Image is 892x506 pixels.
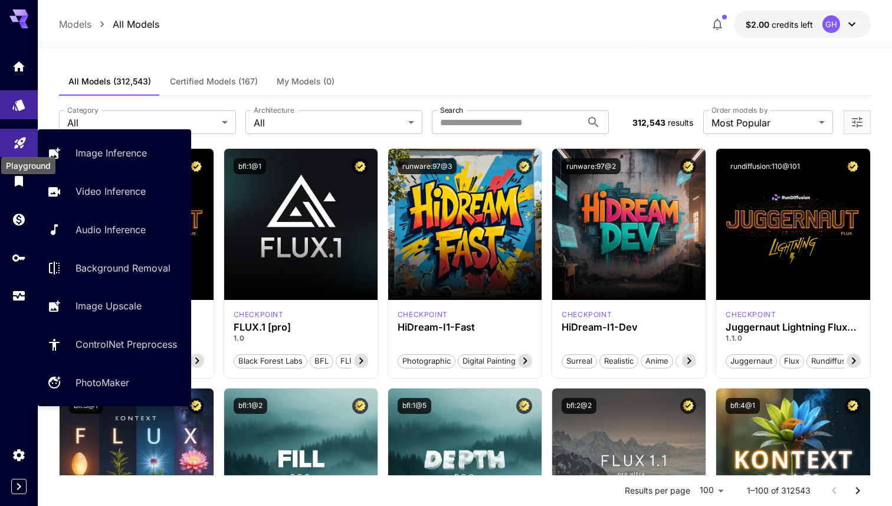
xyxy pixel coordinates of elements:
div: API Keys [12,250,26,265]
span: Realistic [600,355,638,367]
button: Certified Model – Vetted for best performance and includes a commercial license. [845,398,861,414]
span: All Models (312,543) [68,76,151,87]
p: All Models [113,17,159,31]
span: Anime [641,355,673,367]
a: Image Upscale [38,292,191,321]
h3: Juggernaut Lightning Flux by RunDiffusion [726,322,860,333]
p: checkpoint [398,309,448,320]
div: HiDream Fast [398,309,448,320]
button: bfl:1@5 [398,398,431,414]
p: 1.1.0 [726,333,860,344]
button: bfl:1@1 [234,158,266,174]
p: checkpoint [726,309,776,320]
p: Image Upscale [76,299,142,313]
p: checkpoint [234,309,284,320]
div: GH [822,15,840,33]
div: Playground [13,132,27,147]
button: bfl:4@1 [726,398,760,414]
button: Certified Model – Vetted for best performance and includes a commercial license. [516,158,532,174]
button: Certified Model – Vetted for best performance and includes a commercial license. [352,158,368,174]
span: FLUX.1 [pro] [336,355,390,367]
div: Library [12,174,26,188]
div: 100 [695,482,728,499]
nav: breadcrumb [59,17,159,31]
span: Certified Models (167) [170,76,258,87]
a: Image Inference [38,139,191,168]
button: Certified Model – Vetted for best performance and includes a commercial license. [188,158,204,174]
span: Stylized [676,355,713,367]
span: Surreal [562,355,596,367]
h3: FLUX.1 [pro] [234,322,368,333]
button: Certified Model – Vetted for best performance and includes a commercial license. [680,398,696,414]
div: Models [12,94,26,109]
label: Order models by [711,105,768,115]
button: runware:97@3 [398,158,457,174]
button: Certified Model – Vetted for best performance and includes a commercial license. [188,398,204,414]
span: flux [780,355,804,367]
span: BFL [310,355,333,367]
p: Background Removal [76,261,170,275]
span: All [254,116,404,130]
span: Photographic [398,355,455,367]
button: Certified Model – Vetted for best performance and includes a commercial license. [516,398,532,414]
div: fluxpro [234,309,284,320]
button: bfl:1@2 [234,398,267,414]
span: 312,543 [632,117,665,128]
div: Wallet [12,212,26,227]
button: rundiffusion:110@101 [726,158,805,174]
div: Settings [12,448,26,462]
span: $2.00 [746,19,772,30]
span: Black Forest Labs [234,355,307,367]
span: My Models (0) [277,76,335,87]
span: Most Popular [711,116,814,130]
span: results [668,117,693,128]
p: PhotoMaker [76,376,129,390]
button: Open more filters [850,115,864,130]
p: 1.0 [234,333,368,344]
a: ControlNet Preprocess [38,330,191,359]
p: Video Inference [76,184,146,198]
div: FLUX.1 D [726,309,776,320]
span: Digital Painting [458,355,520,367]
div: $2.00 [746,18,813,31]
button: Certified Model – Vetted for best performance and includes a commercial license. [845,158,861,174]
p: Models [59,17,91,31]
button: Certified Model – Vetted for best performance and includes a commercial license. [352,398,368,414]
h3: HiDream-I1-Dev [562,322,696,333]
button: $2.00 [734,11,871,38]
button: runware:97@2 [562,158,621,174]
label: Search [440,105,463,115]
span: All [67,116,217,130]
span: credits left [772,19,813,30]
span: rundiffusion [807,355,861,367]
div: Playground [1,157,55,174]
button: Go to next page [846,479,870,502]
p: checkpoint [562,309,612,320]
p: Results per page [625,485,690,497]
button: Certified Model – Vetted for best performance and includes a commercial license. [680,158,696,174]
button: bfl:2@2 [562,398,596,414]
p: Image Inference [76,146,147,160]
h3: HiDream-I1-Fast [398,322,532,333]
p: ControlNet Preprocess [76,337,177,351]
label: Category [67,105,99,115]
button: Expand sidebar [11,479,27,494]
div: Usage [12,289,26,303]
div: Home [12,59,26,74]
a: Audio Inference [38,216,191,244]
a: Background Removal [38,253,191,282]
a: PhotoMaker [38,368,191,397]
span: juggernaut [726,355,776,367]
p: Audio Inference [76,223,146,237]
a: Video Inference [38,177,191,206]
label: Architecture [254,105,294,115]
div: HiDream Dev [562,309,612,320]
p: 1–100 of 312543 [747,485,811,497]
